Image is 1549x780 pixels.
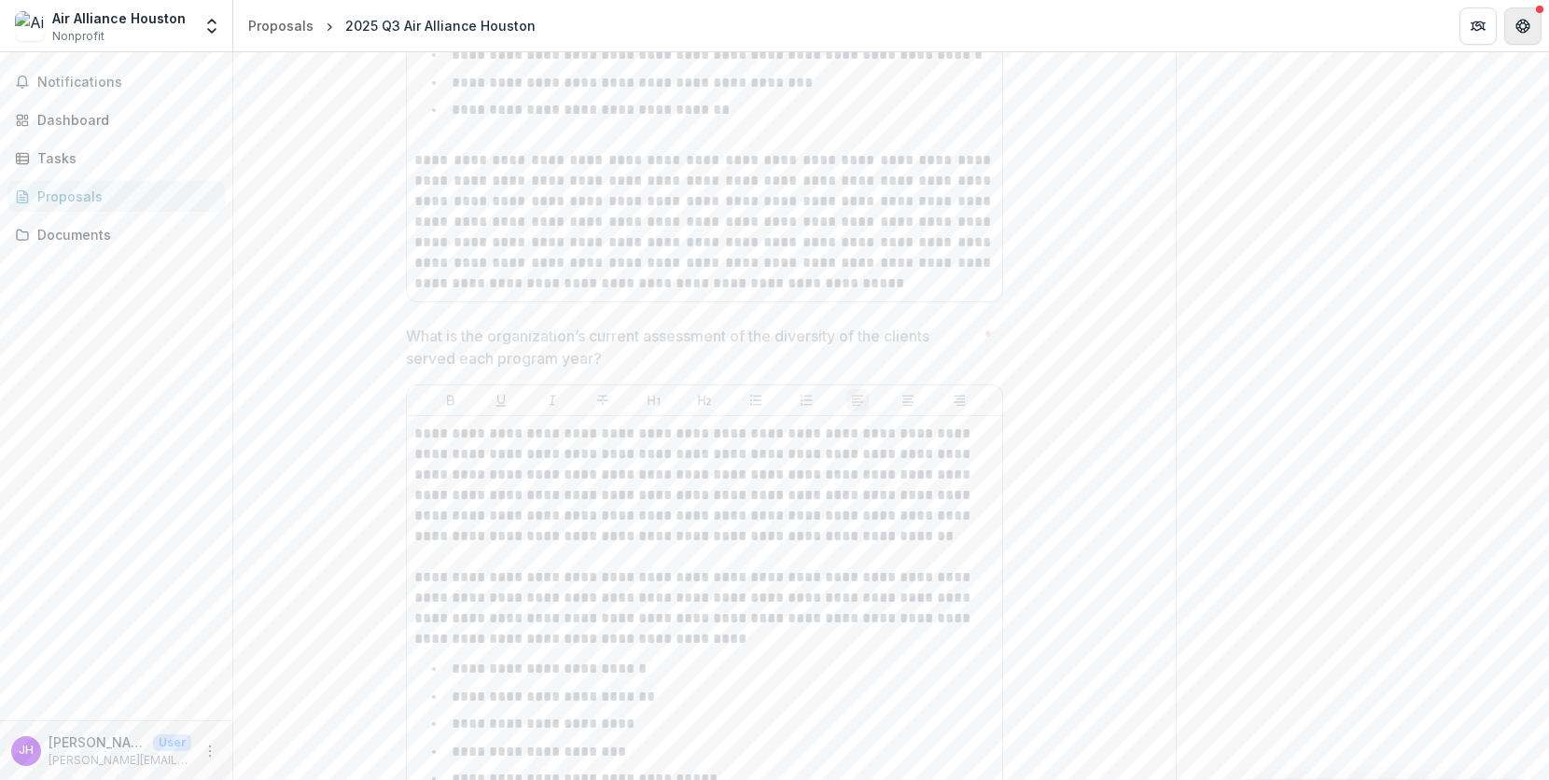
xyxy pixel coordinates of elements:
[241,12,543,39] nav: breadcrumb
[745,389,767,411] button: Bullet List
[37,225,210,244] div: Documents
[37,110,210,130] div: Dashboard
[199,7,225,45] button: Open entity switcher
[37,75,217,91] span: Notifications
[541,389,564,411] button: Italicize
[592,389,614,411] button: Strike
[440,389,462,411] button: Bold
[7,143,225,174] a: Tasks
[693,389,716,411] button: Heading 2
[7,67,225,97] button: Notifications
[241,12,321,39] a: Proposals
[846,389,869,411] button: Align Left
[490,389,512,411] button: Underline
[7,181,225,212] a: Proposals
[15,11,45,41] img: Air Alliance Houston
[52,28,105,45] span: Nonprofit
[643,389,665,411] button: Heading 1
[52,8,186,28] div: Air Alliance Houston
[19,745,34,757] div: Jennifer Hadayia
[49,752,191,769] p: [PERSON_NAME][EMAIL_ADDRESS][DOMAIN_NAME]
[49,732,146,752] p: [PERSON_NAME]
[948,389,970,411] button: Align Right
[406,325,976,369] p: What is the organization’s current assessment of the diversity of the clients served each program...
[37,187,210,206] div: Proposals
[7,219,225,250] a: Documents
[897,389,919,411] button: Align Center
[1504,7,1542,45] button: Get Help
[153,734,191,751] p: User
[37,148,210,168] div: Tasks
[248,16,314,35] div: Proposals
[795,389,817,411] button: Ordered List
[7,104,225,135] a: Dashboard
[199,740,221,762] button: More
[345,16,536,35] div: 2025 Q3 Air Alliance Houston
[1459,7,1497,45] button: Partners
